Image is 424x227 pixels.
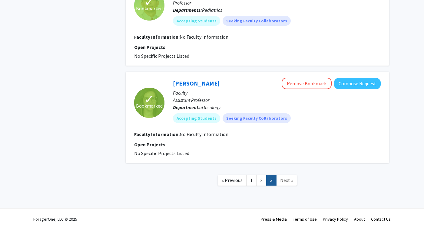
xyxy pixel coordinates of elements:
a: About [354,216,365,222]
span: No Faculty Information [180,131,228,137]
b: Departments: [173,7,202,13]
b: Departments: [173,104,202,110]
span: Pediatrics [202,7,222,13]
span: No Specific Projects Listed [134,150,189,156]
iframe: Chat [5,200,26,222]
a: Terms of Use [293,216,317,222]
mat-chip: Accepting Students [173,16,220,26]
a: Press & Media [261,216,287,222]
span: Oncology [202,104,220,110]
a: Next Page [276,175,297,186]
span: Bookmarked [136,102,163,109]
mat-chip: Accepting Students [173,113,220,123]
b: Faculty Information: [134,131,180,137]
a: Contact Us [371,216,391,222]
nav: Page navigation [126,169,389,193]
p: Open Projects [134,141,381,148]
p: Faculty [173,89,381,96]
span: Bookmarked [136,5,163,12]
a: [PERSON_NAME] [173,79,220,87]
mat-chip: Seeking Faculty Collaborators [223,113,291,123]
a: Privacy Policy [323,216,348,222]
b: Faculty Information: [134,34,180,40]
p: Open Projects [134,44,381,51]
span: No Faculty Information [180,34,228,40]
mat-chip: Seeking Faculty Collaborators [223,16,291,26]
a: 2 [256,175,267,186]
button: Compose Request to Anna Gottschlich [334,78,381,89]
span: ✓ [144,96,154,102]
span: Next » [280,177,293,183]
span: No Specific Projects Listed [134,53,189,59]
span: « Previous [222,177,243,183]
a: 3 [266,175,277,186]
button: Remove Bookmark [282,78,332,89]
a: 1 [246,175,257,186]
p: Assistant Professor [173,96,381,104]
a: Previous [218,175,247,186]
